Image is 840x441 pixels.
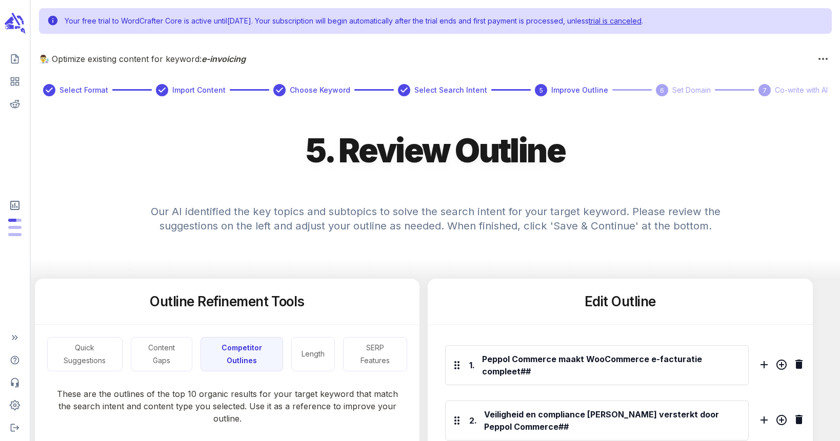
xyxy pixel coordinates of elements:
[660,86,664,94] text: 6
[445,345,749,385] div: 1.Peppol Commerce maakt WooCommerce e-facturatie compleet##
[172,85,226,96] span: Import Content
[290,85,350,96] span: Choose Keyword
[672,85,711,96] span: Set Domain
[47,337,123,371] button: Quick Suggestions
[201,337,283,371] button: Competitor Outlines
[4,418,26,437] span: Logout
[8,219,22,222] span: Posts: 3 of 5 monthly posts used
[35,371,419,425] p: These are the outlines of the top 10 organic results for your target keyword that match the searc...
[4,195,26,216] span: View Subscription & Usage
[589,16,642,25] a: trial is canceled
[4,328,26,347] span: Expand Sidebar
[8,226,22,229] span: Output Tokens: 329 of 120,000 monthly tokens used. These limits are based on the last model you u...
[414,85,487,96] span: Select Search Intent
[585,292,656,311] h5: Edit Outline
[39,53,814,65] p: 👨‍🔬 Optimize existing content for keyword:
[551,85,608,96] span: Improve Outline
[150,292,305,311] h5: Outline Refinement Tools
[805,406,830,431] iframe: Intercom live chat
[469,414,477,427] div: 2.
[291,337,335,371] button: Length
[539,86,543,94] text: 5
[343,337,407,371] button: SERP Features
[128,192,743,258] h4: Our AI identified the key topics and subtopics to solve the search intent for your target keyword...
[775,414,788,429] div: Add child H3 section
[65,11,643,31] div: Your free trial to WordCrafter Core is active until [DATE] . Your subscription will begin automat...
[4,72,26,91] span: View your content dashboard
[4,95,26,113] span: View your Reddit Intelligence add-on dashboard
[4,351,26,369] span: Help Center
[4,396,26,414] span: Adjust your account settings
[8,233,22,236] span: Input Tokens: 340 of 960,000 monthly tokens used. These limits are based on the last model you us...
[793,358,805,373] div: Delete H2 section
[480,351,743,380] div: Peppol Commerce maakt WooCommerce e-facturatie compleet##
[469,359,475,371] div: 1.
[131,337,192,371] button: Content Gaps
[758,359,770,374] div: Add sibling h2 section
[306,129,565,172] h1: 5. Review Outline
[4,373,26,392] span: Contact Support
[59,85,108,96] span: Select Format
[4,50,26,68] span: Create new content
[793,413,805,429] div: Delete H2 section
[202,54,246,64] span: e-invoicing
[763,86,767,94] text: 7
[482,406,743,435] div: Veiligheid en compliance [PERSON_NAME] versterkt door Peppol Commerce##
[775,85,828,96] span: Co-write with AI
[775,359,788,374] div: Add child H3 section
[758,414,770,429] div: Add sibling h2 section
[445,401,749,440] div: 2.Veiligheid en compliance [PERSON_NAME] versterkt door Peppol Commerce##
